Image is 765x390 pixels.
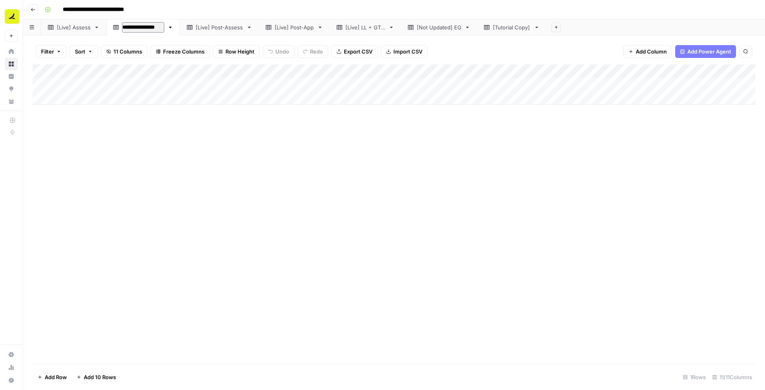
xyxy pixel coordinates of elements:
span: Undo [275,47,289,56]
button: Add Row [33,371,72,384]
a: Opportunities [5,83,18,95]
img: Ramp Logo [5,9,19,24]
button: Add 10 Rows [72,371,121,384]
span: Filter [41,47,54,56]
div: 11/11 Columns [709,371,755,384]
a: [Live] Post-Assess [180,19,259,35]
button: Row Height [213,45,260,58]
button: Help + Support [5,374,18,387]
span: 11 Columns [114,47,142,56]
button: Undo [263,45,294,58]
button: Import CSV [381,45,428,58]
button: Add Column [623,45,672,58]
button: Export CSV [331,45,378,58]
span: Import CSV [393,47,422,56]
div: 1 Rows [680,371,709,384]
div: [Live] Post-App [275,23,314,31]
a: Usage [5,361,18,374]
span: Sort [75,47,85,56]
span: Freeze Columns [163,47,205,56]
a: [Live] Assess [41,19,106,35]
span: Add Row [45,373,67,381]
div: [Live] LL + GTM [345,23,385,31]
span: Redo [310,47,323,56]
a: Insights [5,70,18,83]
button: Filter [36,45,66,58]
button: Redo [298,45,328,58]
button: Add Power Agent [675,45,736,58]
span: Row Height [225,47,254,56]
a: [Tutorial Copy] [477,19,546,35]
button: Freeze Columns [151,45,210,58]
a: [Live] LL + GTM [330,19,401,35]
span: Add Column [636,47,667,56]
button: Sort [70,45,98,58]
span: Export CSV [344,47,372,56]
div: [Not Updated] EG [417,23,461,31]
a: Home [5,45,18,58]
a: [Live] Post-App [259,19,330,35]
button: 11 Columns [101,45,147,58]
span: Add Power Agent [687,47,731,56]
a: Settings [5,348,18,361]
a: Your Data [5,95,18,108]
div: [Tutorial Copy] [493,23,531,31]
div: [Live] Assess [57,23,91,31]
a: Browse [5,58,18,70]
span: Add 10 Rows [84,373,116,381]
div: [Live] Post-Assess [196,23,243,31]
a: [Not Updated] EG [401,19,477,35]
button: Workspace: Ramp [5,6,18,27]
